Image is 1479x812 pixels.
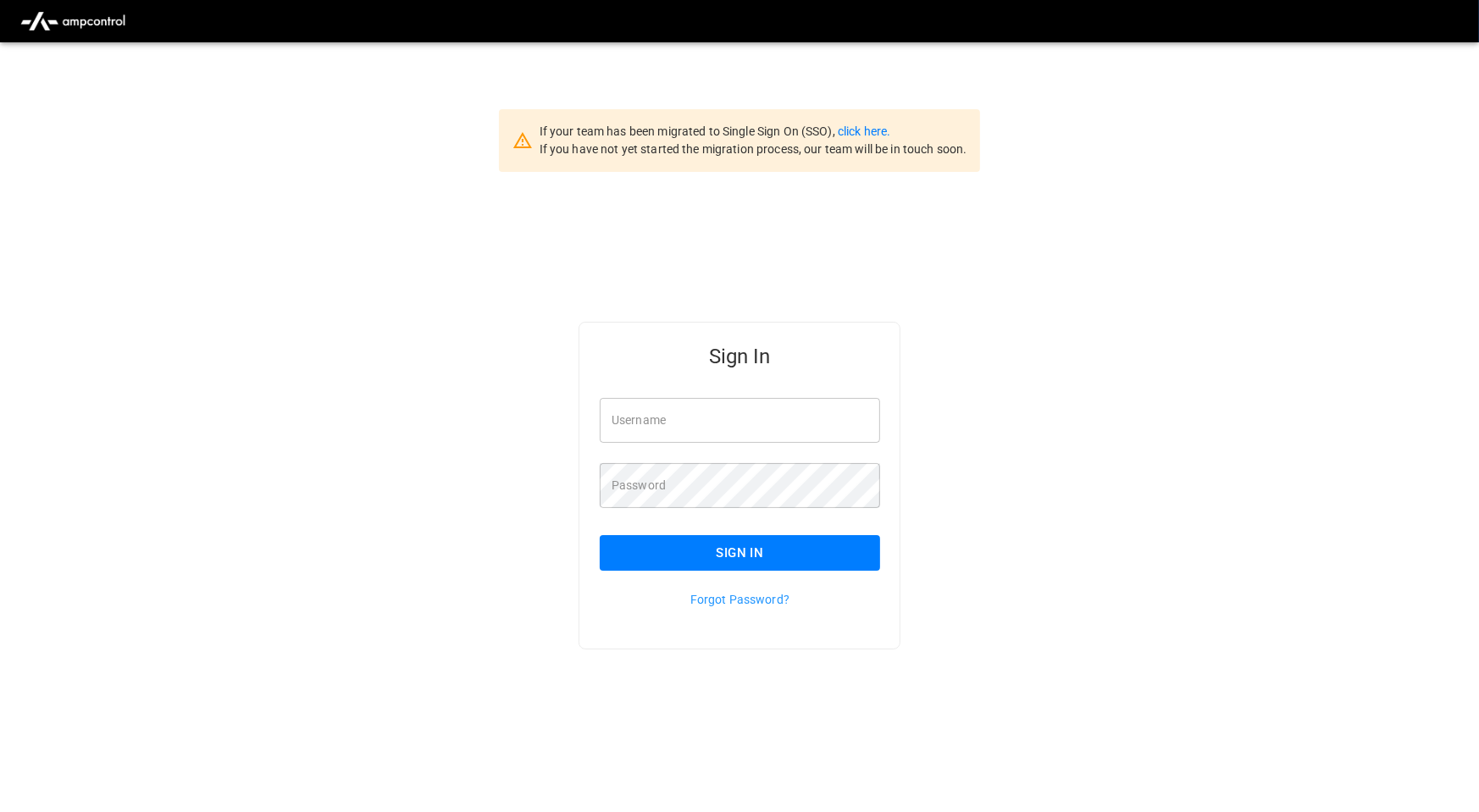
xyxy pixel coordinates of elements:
[14,5,132,37] img: ampcontrol.io logo
[540,124,838,138] span: If your team has been migrated to Single Sign On (SSO),
[600,591,880,608] p: Forgot Password?
[838,124,890,138] a: click here.
[600,535,880,571] button: Sign In
[600,343,880,370] h5: Sign In
[540,142,967,156] span: If you have not yet started the migration process, our team will be in touch soon.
